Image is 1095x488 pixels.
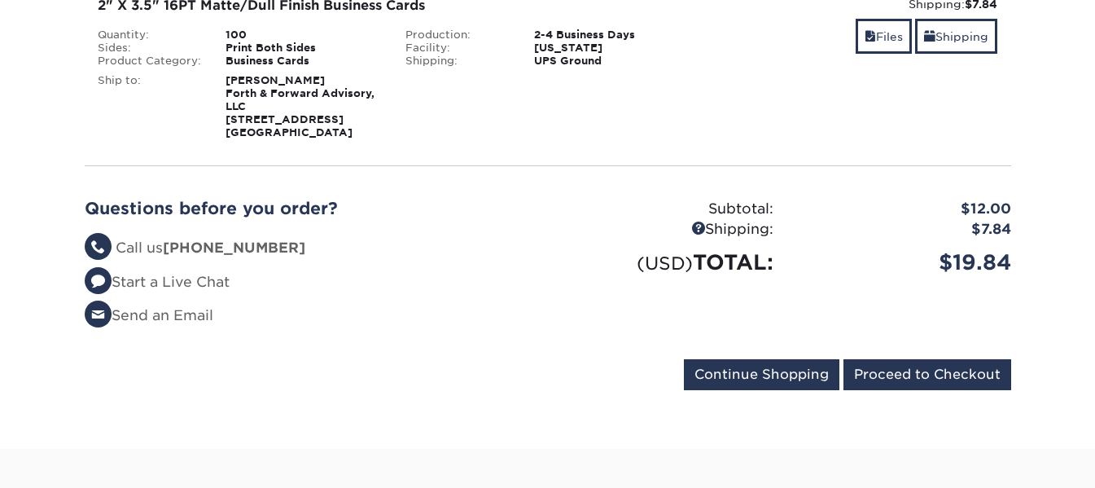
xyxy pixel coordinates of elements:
div: 2-4 Business Days [522,29,702,42]
a: Send an Email [85,307,213,323]
strong: [PHONE_NUMBER] [163,240,305,256]
input: Proceed to Checkout [843,359,1011,390]
div: Ship to: [85,74,214,139]
div: Print Both Sides [213,42,393,55]
strong: [PERSON_NAME] Forth & Forward Advisory, LLC [STREET_ADDRESS] [GEOGRAPHIC_DATA] [226,74,374,138]
span: shipping [924,30,935,43]
div: Shipping: [548,219,786,240]
div: 100 [213,29,393,42]
h2: Questions before you order? [85,199,536,218]
div: Product Category: [85,55,214,68]
div: $19.84 [786,247,1023,278]
div: [US_STATE] [522,42,702,55]
a: Start a Live Chat [85,274,230,290]
a: Files [856,19,912,54]
li: Call us [85,238,536,259]
span: files [865,30,876,43]
div: Production: [393,29,522,42]
div: Quantity: [85,29,214,42]
div: UPS Ground [522,55,702,68]
div: Sides: [85,42,214,55]
div: $12.00 [786,199,1023,220]
div: TOTAL: [548,247,786,278]
div: Subtotal: [548,199,786,220]
input: Continue Shopping [684,359,839,390]
small: (USD) [637,253,693,274]
a: Shipping [915,19,997,54]
div: Shipping: [393,55,522,68]
div: $7.84 [786,219,1023,240]
div: Business Cards [213,55,393,68]
div: Facility: [393,42,522,55]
